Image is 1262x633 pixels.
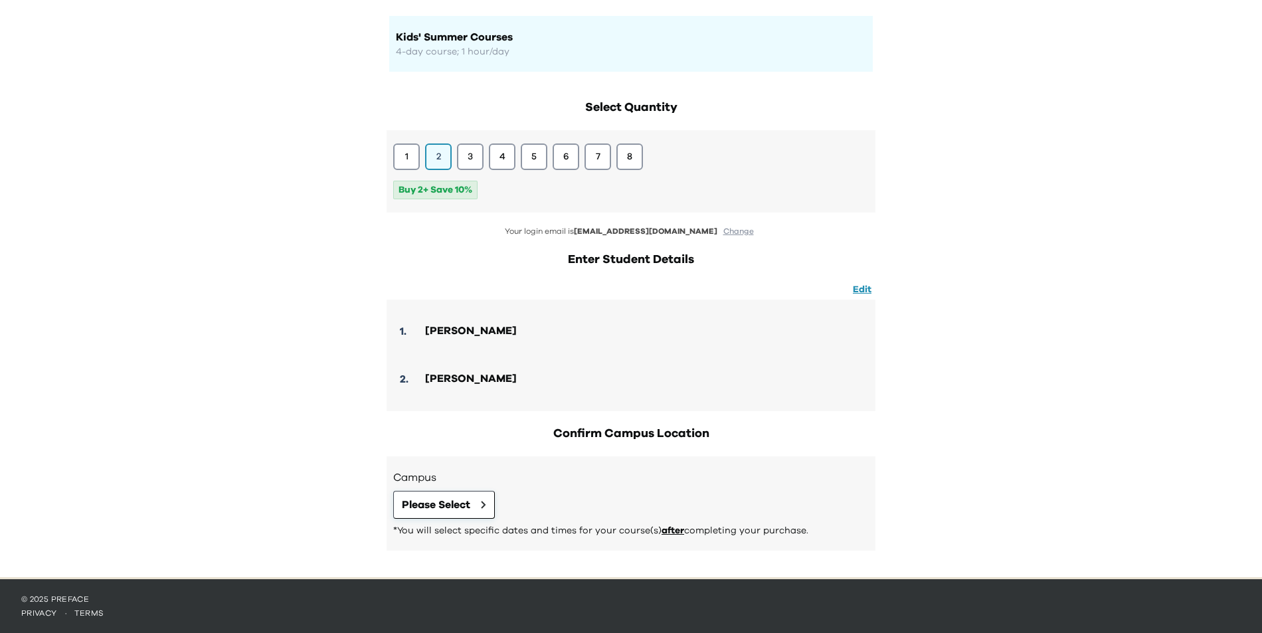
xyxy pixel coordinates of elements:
h1: Kids' Summer Courses [396,29,866,45]
p: *You will select specific dates and times for your course(s) completing your purchase. [393,524,869,537]
button: 5 [521,143,547,170]
button: Edit [849,282,875,297]
button: 6 [553,143,579,170]
span: after [662,526,684,535]
div: 2 . [393,371,417,387]
a: privacy [21,609,57,617]
div: [PERSON_NAME] [425,371,517,388]
button: Please Select [393,491,495,519]
span: Please Select [402,497,470,513]
span: · [57,609,74,617]
div: [PERSON_NAME] [425,323,517,340]
h2: Confirm Campus Location [387,424,875,443]
button: 4 [489,143,515,170]
h3: Campus [393,470,869,486]
button: Change [719,226,758,237]
span: Buy 2+ Save 10% [393,181,478,199]
span: [EMAIL_ADDRESS][DOMAIN_NAME] [574,227,717,235]
h2: Select Quantity [387,98,875,117]
button: 7 [585,143,611,170]
p: 4-day course; 1 hour/day [396,45,866,58]
a: terms [74,609,104,617]
p: © 2025 Preface [21,594,1241,604]
button: 8 [616,143,643,170]
div: 1 . [393,323,417,339]
button: 3 [457,143,484,170]
button: 2 [425,143,452,170]
h2: Enter Student Details [387,250,875,269]
p: Your login email is [387,226,875,237]
button: 1 [393,143,420,170]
